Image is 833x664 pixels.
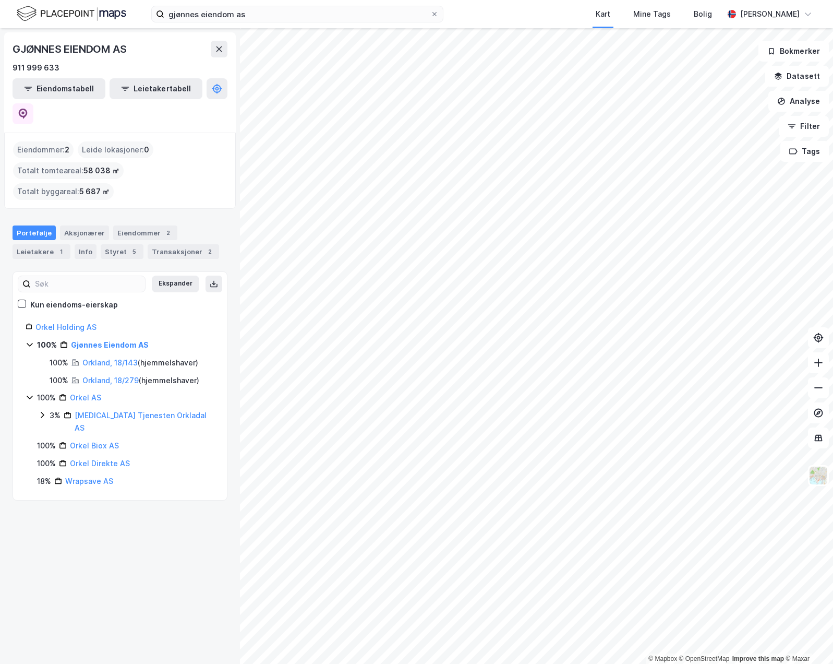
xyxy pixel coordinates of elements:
[694,8,712,20] div: Bolig
[82,358,138,367] a: Orkland, 18/143
[50,357,68,369] div: 100%
[65,144,69,156] span: 2
[13,244,70,259] div: Leietakere
[71,340,149,349] a: Gjønnes Eiendom AS
[70,459,130,468] a: Orkel Direkte AS
[37,392,56,404] div: 100%
[30,299,118,311] div: Kun eiendoms-eierskap
[82,374,199,387] div: ( hjemmelshaver )
[768,91,829,112] button: Analyse
[765,66,829,87] button: Datasett
[163,228,173,238] div: 2
[37,339,57,351] div: 100%
[152,276,199,292] button: Ekspander
[75,411,207,432] a: [MEDICAL_DATA] Tjenesten Orkladal AS
[13,62,59,74] div: 911 999 633
[60,226,109,240] div: Aksjonærer
[781,614,833,664] div: Kontrollprogram for chat
[70,441,119,450] a: Orkel Biox AS
[13,41,128,57] div: GJØNNES EIENDOM AS
[204,246,215,257] div: 2
[37,475,51,488] div: 18%
[37,440,56,452] div: 100%
[83,164,119,177] span: 58 038 ㎡
[740,8,800,20] div: [PERSON_NAME]
[144,144,149,156] span: 0
[648,655,677,662] a: Mapbox
[110,78,202,99] button: Leietakertabell
[50,409,61,422] div: 3%
[17,5,126,23] img: logo.f888ab2527a4732fd821a326f86c7f29.svg
[596,8,610,20] div: Kart
[113,226,177,240] div: Eiendommer
[732,655,784,662] a: Improve this map
[56,246,66,257] div: 1
[164,6,430,22] input: Søk på adresse, matrikkel, gårdeiere, leietakere eller personer
[780,141,829,162] button: Tags
[679,655,730,662] a: OpenStreetMap
[50,374,68,387] div: 100%
[31,276,145,292] input: Søk
[808,466,828,485] img: Z
[13,183,114,200] div: Totalt byggareal :
[13,162,124,179] div: Totalt tomteareal :
[13,226,56,240] div: Portefølje
[781,614,833,664] iframe: Chat Widget
[65,477,113,485] a: Wrapsave AS
[779,116,829,137] button: Filter
[13,141,74,158] div: Eiendommer :
[82,357,198,369] div: ( hjemmelshaver )
[101,244,143,259] div: Styret
[13,78,105,99] button: Eiendomstabell
[758,41,829,62] button: Bokmerker
[75,244,96,259] div: Info
[79,185,110,198] span: 5 687 ㎡
[70,393,101,402] a: Orkel AS
[129,246,139,257] div: 5
[148,244,219,259] div: Transaksjoner
[35,323,96,331] a: Orkel Holding AS
[37,457,56,470] div: 100%
[82,376,139,385] a: Orkland, 18/279
[633,8,671,20] div: Mine Tags
[78,141,153,158] div: Leide lokasjoner :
